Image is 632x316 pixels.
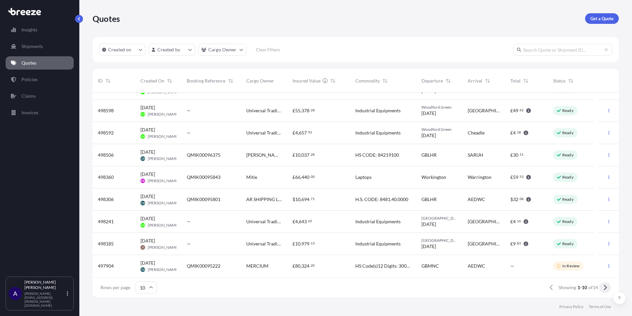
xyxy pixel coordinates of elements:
[355,196,408,203] span: H.S. CODE: 8481.40.0000
[468,263,485,269] span: AEDWC
[300,241,301,246] span: ,
[141,133,145,140] span: DA
[24,280,65,290] p: [PERSON_NAME] [PERSON_NAME]
[421,196,437,203] span: GBLHR
[140,193,155,200] span: [DATE]
[98,263,114,269] span: 497904
[295,175,300,180] span: 66
[444,77,452,85] button: Sort
[310,176,310,178] span: .
[256,46,280,53] p: Clear Filters
[98,240,114,247] span: 498185
[293,78,321,84] span: Insured Value
[246,78,274,84] span: Cargo Owner
[148,200,179,206] span: [PERSON_NAME]
[421,78,443,84] span: Departure
[355,263,411,269] span: HS Code(s)12 Digits: 3005909900
[562,197,573,202] p: Ready
[311,264,315,267] span: 20
[355,218,401,225] span: Industrial Equipments
[187,107,191,114] span: —
[99,44,145,56] button: createdOn Filter options
[100,284,130,291] span: Rows per page
[98,152,114,158] span: 498506
[21,76,38,83] p: Policies
[293,153,295,157] span: £
[148,156,179,161] span: [PERSON_NAME]
[577,284,587,291] span: 1-10
[98,78,103,84] span: ID
[421,127,457,132] span: Woodford Green
[293,219,295,224] span: £
[355,152,399,158] span: HS CODE: 84219100
[421,152,437,158] span: GBLHR
[98,107,114,114] span: 498598
[246,152,282,158] span: [PERSON_NAME] [PERSON_NAME] Transportation Company Ltd
[6,23,74,36] a: Insights
[148,178,179,184] span: [PERSON_NAME]
[293,131,295,135] span: £
[562,152,573,158] p: Ready
[108,46,132,53] p: Created on
[301,264,309,268] span: 324
[140,127,155,133] span: [DATE]
[246,107,282,114] span: Universal Trading Services Ltd
[562,263,579,269] p: In Review
[308,220,312,222] span: 65
[468,130,485,136] span: Cheadle
[21,43,43,50] p: Shipments
[299,131,307,135] span: 657
[513,131,516,135] span: 4
[299,219,307,224] span: 643
[166,77,174,85] button: Sort
[157,46,180,53] p: Created by
[562,108,573,113] p: Ready
[468,152,483,158] span: SARUH
[510,78,521,84] span: Total
[293,241,295,246] span: £
[98,218,114,225] span: 498241
[516,131,517,133] span: .
[513,153,518,157] span: 30
[468,240,500,247] span: [GEOGRAPHIC_DATA]
[140,215,155,222] span: [DATE]
[589,304,611,309] p: Terms of Use
[21,26,37,33] p: Insights
[588,284,598,291] span: of 14
[562,219,573,224] p: Ready
[510,175,513,180] span: £
[98,174,114,181] span: 498360
[6,89,74,103] a: Claims
[98,196,114,203] span: 498306
[517,242,521,244] span: 83
[295,131,298,135] span: 4
[520,176,524,178] span: 53
[468,218,500,225] span: [GEOGRAPHIC_DATA]
[300,175,301,180] span: ,
[381,77,389,85] button: Sort
[517,131,521,133] span: 18
[559,304,583,309] p: Privacy Policy
[513,197,518,202] span: 32
[522,77,530,85] button: Sort
[310,109,310,111] span: .
[517,220,521,222] span: 16
[293,197,295,202] span: $
[468,107,500,114] span: [GEOGRAPHIC_DATA]
[24,291,65,307] p: [PERSON_NAME][EMAIL_ADDRESS][PERSON_NAME][DOMAIN_NAME]
[355,130,401,136] span: Industrial Equipments
[141,178,144,184] span: FB
[559,284,576,291] span: Showing
[510,131,513,135] span: £
[298,131,299,135] span: ,
[104,77,112,85] button: Sort
[421,216,457,221] span: [GEOGRAPHIC_DATA]
[6,40,74,53] a: Shipments
[519,109,519,111] span: .
[310,198,310,200] span: .
[310,264,310,267] span: .
[307,131,308,133] span: .
[187,263,220,269] span: QMIK00095222
[300,197,301,202] span: ,
[421,238,457,243] span: [GEOGRAPHIC_DATA]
